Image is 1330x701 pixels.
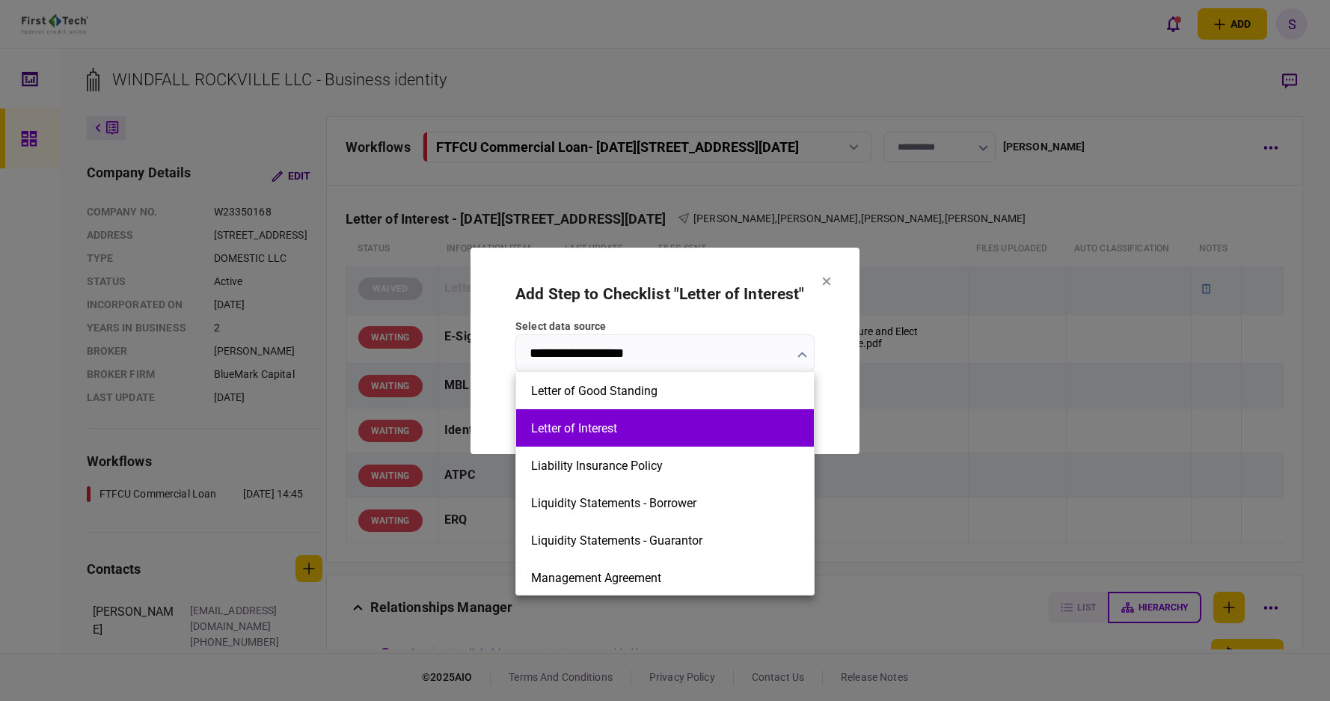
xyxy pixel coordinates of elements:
button: Liquidity Statements - Borrower [531,496,799,510]
button: Management Agreement [531,571,799,585]
button: Letter of Good Standing [531,384,799,398]
button: Letter of Interest [531,421,799,435]
button: Liability Insurance Policy [531,459,799,473]
button: Liquidity Statements - Guarantor [531,533,799,548]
